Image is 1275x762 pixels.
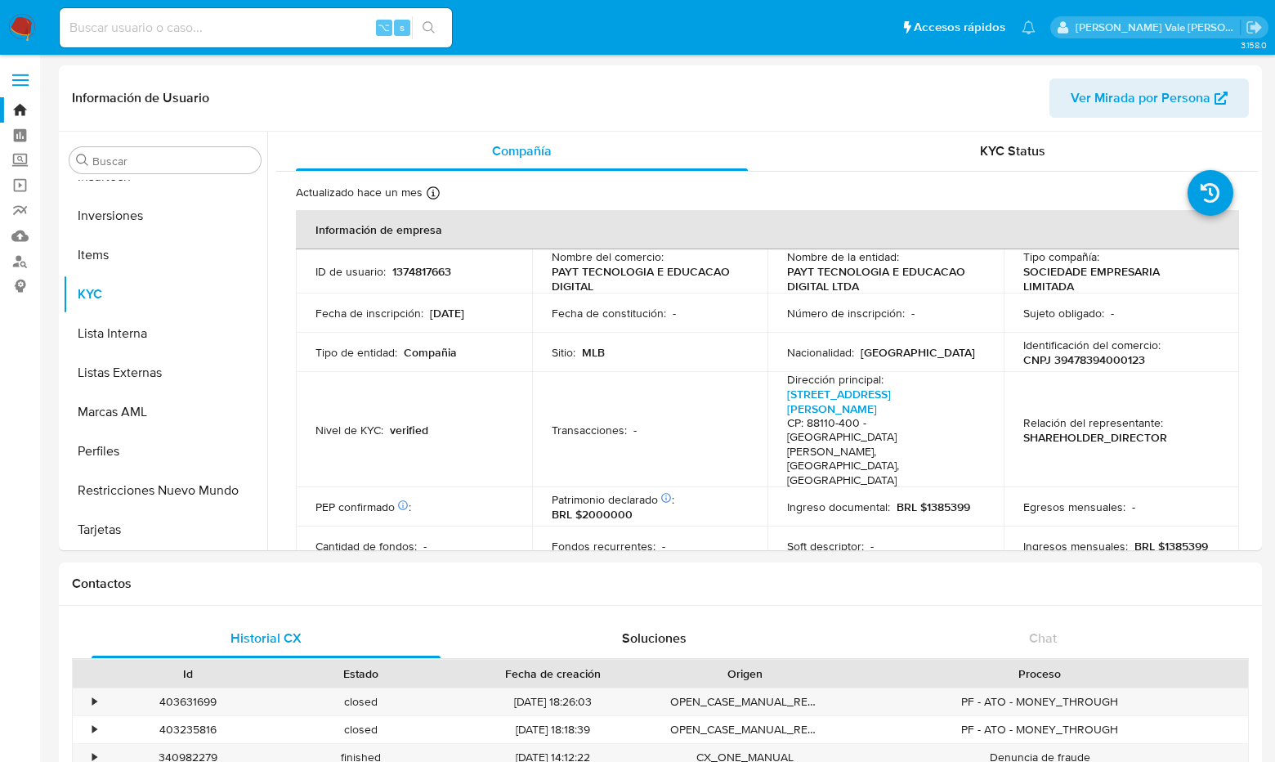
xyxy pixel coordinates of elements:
button: Restricciones Nuevo Mundo [63,471,267,510]
button: Marcas AML [63,392,267,432]
span: Historial CX [230,629,302,648]
span: Ver Mirada por Persona [1071,78,1210,118]
p: - [673,306,676,320]
a: Notificaciones [1022,20,1036,34]
p: [GEOGRAPHIC_DATA] [861,345,975,360]
p: Fecha de constitución : [552,306,666,320]
p: Nivel de KYC : [315,423,383,437]
p: Sujeto obligado : [1023,306,1104,320]
th: Información de empresa [296,210,1239,249]
p: ID de usuario : [315,264,386,279]
p: Tipo de entidad : [315,345,397,360]
div: closed [275,716,448,743]
span: KYC Status [980,141,1045,160]
p: verified [390,423,428,437]
p: SHAREHOLDER_DIRECTOR [1023,430,1167,445]
p: - [911,306,915,320]
p: SOCIEDADE EMPRESARIA LIMITADA [1023,264,1214,294]
p: Sitio : [552,345,575,360]
button: KYC [63,275,267,314]
p: Fecha de inscripción : [315,306,423,320]
p: 1374817663 [392,264,451,279]
span: Chat [1029,629,1057,648]
div: PF - ATO - MONEY_THROUGH [831,688,1248,715]
span: s [400,20,405,35]
p: Cantidad de fondos : [315,539,417,554]
p: Compañia [404,345,457,360]
span: ⌥ [378,20,390,35]
span: Soluciones [622,629,687,648]
h1: Contactos [72,576,1249,592]
p: CNPJ 39478394000123 [1023,352,1145,367]
p: - [423,539,427,554]
p: Ingresos mensuales : [1023,539,1128,554]
p: BRL $2000000 [552,507,633,522]
p: - [1111,306,1114,320]
p: PEP confirmado : [315,500,411,514]
p: BRL $1385399 [897,500,970,514]
div: OPEN_CASE_MANUAL_REVIEW [659,716,832,743]
p: [DATE] [430,306,464,320]
a: Salir [1246,19,1263,36]
div: Proceso [843,666,1237,682]
p: PAYT TECNOLOGIA E EDUCACAO DIGITAL [552,264,742,294]
button: Perfiles [63,432,267,471]
div: • [92,722,96,737]
p: Fondos recurrentes : [552,539,655,554]
span: Compañía [492,141,552,160]
button: search-icon [412,16,445,39]
button: Listas Externas [63,353,267,392]
button: Lista Interna [63,314,267,353]
p: Patrimonio declarado : [552,492,674,507]
div: 403631699 [101,688,275,715]
p: BRL $1385399 [1134,539,1208,554]
a: [STREET_ADDRESS][PERSON_NAME] [787,386,891,417]
p: Nacionalidad : [787,345,854,360]
p: Ingreso documental : [787,500,890,514]
h1: Información de Usuario [72,90,209,106]
span: Accesos rápidos [914,19,1005,36]
div: closed [275,688,448,715]
h4: CP: 88110-400 - [GEOGRAPHIC_DATA][PERSON_NAME], [GEOGRAPHIC_DATA], [GEOGRAPHIC_DATA] [787,416,977,488]
p: - [633,423,637,437]
div: OPEN_CASE_MANUAL_REVIEW [659,688,832,715]
p: PAYT TECNOLOGIA E EDUCACAO DIGITAL LTDA [787,264,977,294]
button: Items [63,235,267,275]
input: Buscar [92,154,254,168]
div: PF - ATO - MONEY_THROUGH [831,716,1248,743]
p: Soft descriptor : [787,539,864,554]
p: - [662,539,665,554]
div: Estado [286,666,436,682]
div: • [92,694,96,710]
p: Actualizado hace un mes [296,185,423,200]
p: Nombre del comercio : [552,249,664,264]
button: Inversiones [63,196,267,235]
input: Buscar usuario o caso... [60,17,452,38]
button: Ver Mirada por Persona [1049,78,1249,118]
p: - [870,539,874,554]
p: Transacciones : [552,423,627,437]
p: rene.vale@mercadolibre.com [1076,20,1241,35]
div: 403235816 [101,716,275,743]
p: Dirección principal : [787,372,884,387]
p: Nombre de la entidad : [787,249,899,264]
p: - [1132,500,1135,514]
p: MLB [582,345,605,360]
p: Egresos mensuales : [1023,500,1125,514]
p: Número de inscripción : [787,306,905,320]
div: [DATE] 18:18:39 [448,716,659,743]
p: Relación del representante : [1023,415,1163,430]
button: Buscar [76,154,89,167]
p: Tipo compañía : [1023,249,1099,264]
button: Tarjetas [63,510,267,549]
div: Id [113,666,263,682]
div: Fecha de creación [459,666,647,682]
p: Identificación del comercio : [1023,338,1161,352]
div: [DATE] 18:26:03 [448,688,659,715]
div: Origen [670,666,821,682]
